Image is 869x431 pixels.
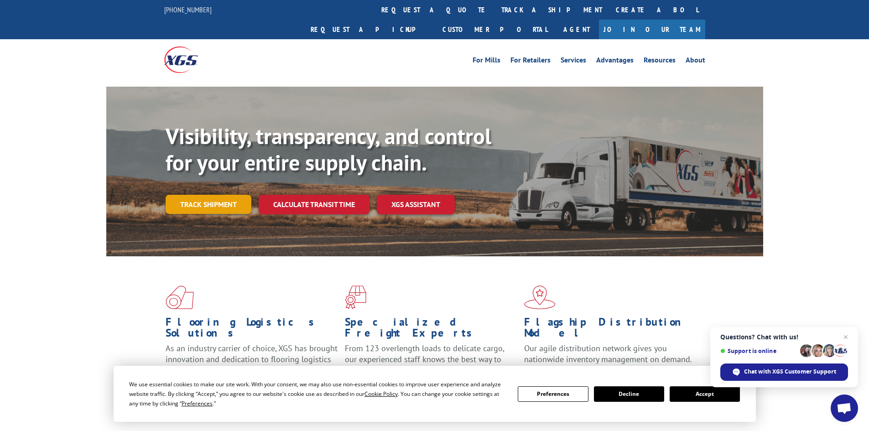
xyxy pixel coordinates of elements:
div: We use essential cookies to make our site work. With your consent, we may also use non-essential ... [129,379,507,408]
img: xgs-icon-flagship-distribution-model-red [524,286,556,309]
a: Calculate transit time [259,195,369,214]
a: Agent [554,20,599,39]
button: Decline [594,386,664,402]
a: Request a pickup [304,20,436,39]
a: Services [561,57,586,67]
h1: Specialized Freight Experts [345,317,517,343]
b: Visibility, transparency, and control for your entire supply chain. [166,122,491,177]
button: Accept [670,386,740,402]
span: Support is online [720,348,797,354]
p: From 123 overlength loads to delicate cargo, our experienced staff knows the best way to move you... [345,343,517,384]
a: Customer Portal [436,20,554,39]
span: Preferences [182,400,213,407]
a: For Mills [473,57,500,67]
span: Our agile distribution network gives you nationwide inventory management on demand. [524,343,692,364]
span: As an industry carrier of choice, XGS has brought innovation and dedication to flooring logistics... [166,343,338,375]
img: xgs-icon-focused-on-flooring-red [345,286,366,309]
span: Chat with XGS Customer Support [720,363,848,381]
h1: Flooring Logistics Solutions [166,317,338,343]
a: About [686,57,705,67]
img: xgs-icon-total-supply-chain-intelligence-red [166,286,194,309]
a: Advantages [596,57,634,67]
h1: Flagship Distribution Model [524,317,697,343]
a: XGS ASSISTANT [377,195,455,214]
a: For Retailers [510,57,551,67]
a: Open chat [831,395,858,422]
a: [PHONE_NUMBER] [164,5,212,14]
a: Resources [644,57,676,67]
span: Chat with XGS Customer Support [744,368,836,376]
a: Join Our Team [599,20,705,39]
div: Cookie Consent Prompt [114,366,756,422]
a: Track shipment [166,195,251,214]
button: Preferences [518,386,588,402]
span: Questions? Chat with us! [720,333,848,341]
span: Cookie Policy [364,390,398,398]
